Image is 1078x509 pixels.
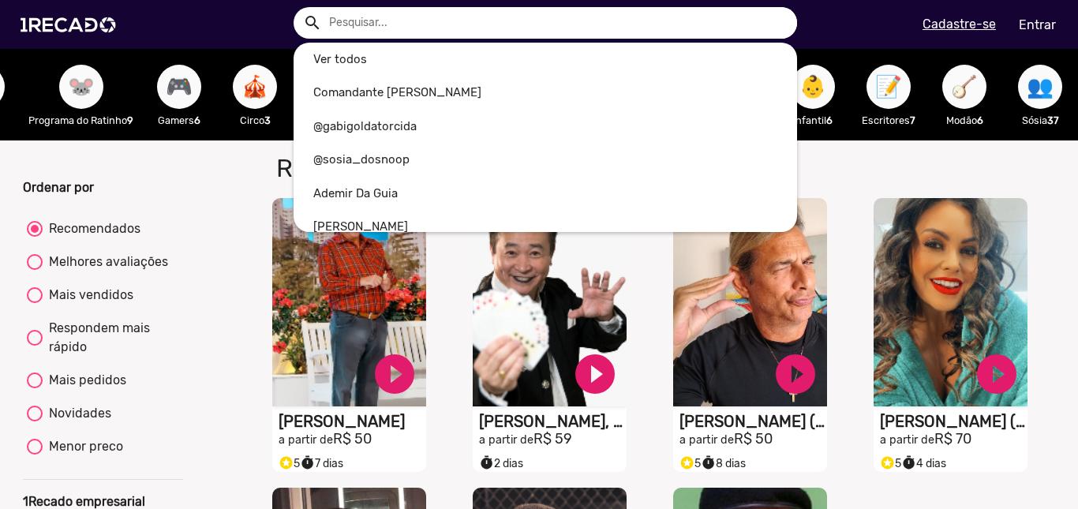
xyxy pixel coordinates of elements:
[298,8,325,36] button: Example home icon
[294,210,797,244] a: [PERSON_NAME]
[294,110,797,144] a: @gabigoldatorcida
[317,7,797,39] input: Pesquisar...
[294,177,797,211] a: Ademir Da Guia
[294,43,797,77] a: Ver todos
[294,143,797,177] a: @sosia_dosnoop
[294,76,797,110] a: Comandante [PERSON_NAME]
[303,13,322,32] mat-icon: Example home icon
